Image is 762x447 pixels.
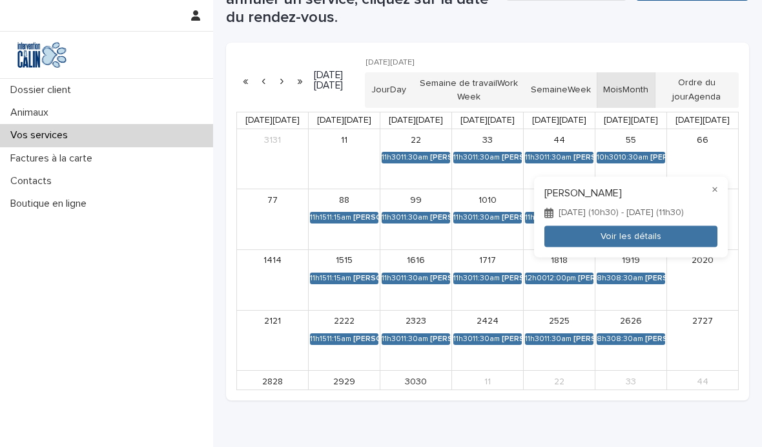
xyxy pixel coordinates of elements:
[601,232,661,241] font: Voir les détails
[707,182,723,198] button: Fermer la fenêtre contextuelle
[544,226,717,247] button: Voir les détails
[559,208,684,217] font: [DATE] (10h30) - [DATE] (11h30)
[712,183,718,196] font: ×
[544,188,622,198] font: [PERSON_NAME]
